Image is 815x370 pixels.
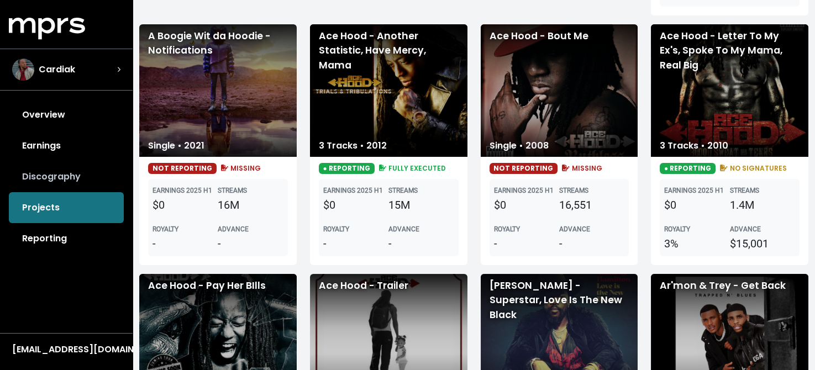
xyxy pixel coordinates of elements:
b: ADVANCE [559,225,590,233]
div: 16M [218,197,283,213]
img: The selected account / producer [12,59,34,81]
a: Overview [9,99,124,130]
div: Single • 2021 [139,135,213,157]
b: EARNINGS 2025 H1 [323,187,383,194]
b: ROYALTY [494,225,520,233]
b: ADVANCE [730,225,761,233]
b: STREAMS [730,187,759,194]
a: Discography [9,161,124,192]
b: ROYALTY [153,225,178,233]
div: 16,551 [559,197,624,213]
b: EARNINGS 2025 H1 [153,187,212,194]
div: [EMAIL_ADDRESS][DOMAIN_NAME] [12,343,120,356]
div: 3% [664,235,729,252]
div: $0 [323,197,388,213]
b: STREAMS [218,187,247,194]
span: NO SIGNATURES [718,163,787,173]
a: mprs logo [9,22,85,34]
span: ● REPORTING [319,163,375,174]
span: ● REPORTING [660,163,716,174]
div: 15M [388,197,454,213]
b: ADVANCE [218,225,249,233]
div: Ace Hood - Another Statistic, Have Mercy, Mama [310,24,467,157]
div: - [388,235,454,252]
span: Cardiak [39,63,75,76]
b: EARNINGS 2025 H1 [494,187,554,194]
a: Reporting [9,223,124,254]
div: Single • 2008 [481,135,558,157]
span: FULLY EXECUTED [377,163,446,173]
div: Ace Hood - Bout Me [481,24,638,157]
span: MISSING [219,163,261,173]
b: ROYALTY [664,225,690,233]
div: - [323,235,388,252]
button: [EMAIL_ADDRESS][DOMAIN_NAME] [9,342,124,357]
b: EARNINGS 2025 H1 [664,187,724,194]
div: - [494,235,559,252]
div: 3 Tracks • 2010 [651,135,737,157]
span: MISSING [560,163,602,173]
div: - [153,235,218,252]
div: Ace Hood - Letter To My Ex's, Spoke To My Mama, Real Big [651,24,808,157]
a: Earnings [9,130,124,161]
b: STREAMS [559,187,588,194]
div: $0 [664,197,729,213]
b: STREAMS [388,187,418,194]
div: - [218,235,283,252]
div: 1.4M [730,197,795,213]
span: NOT REPORTING [148,163,217,174]
div: $0 [494,197,559,213]
span: NOT REPORTING [490,163,558,174]
div: A Boogie Wit da Hoodie - Notifications [139,24,297,157]
b: ADVANCE [388,225,419,233]
b: ROYALTY [323,225,349,233]
div: - [559,235,624,252]
div: $15,001 [730,235,795,252]
div: $0 [153,197,218,213]
div: 3 Tracks • 2012 [310,135,396,157]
